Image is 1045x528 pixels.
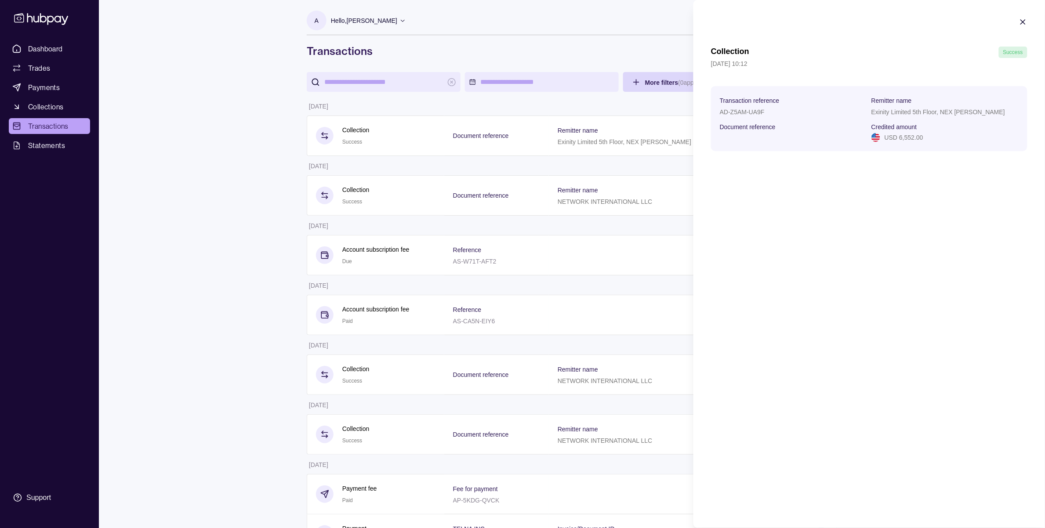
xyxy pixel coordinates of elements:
[871,123,917,130] p: Credited amount
[720,108,765,116] p: AD-Z5AM-UA9F
[711,59,1027,69] p: [DATE] 10:12
[871,108,1005,116] p: Exinity Limited 5th Floor, NEX [PERSON_NAME]
[871,133,880,142] img: us
[720,97,780,104] p: Transaction reference
[711,47,749,58] h1: Collection
[1003,49,1023,55] span: Success
[720,123,776,130] p: Document reference
[885,133,923,142] p: USD 6,552.00
[871,97,912,104] p: Remitter name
